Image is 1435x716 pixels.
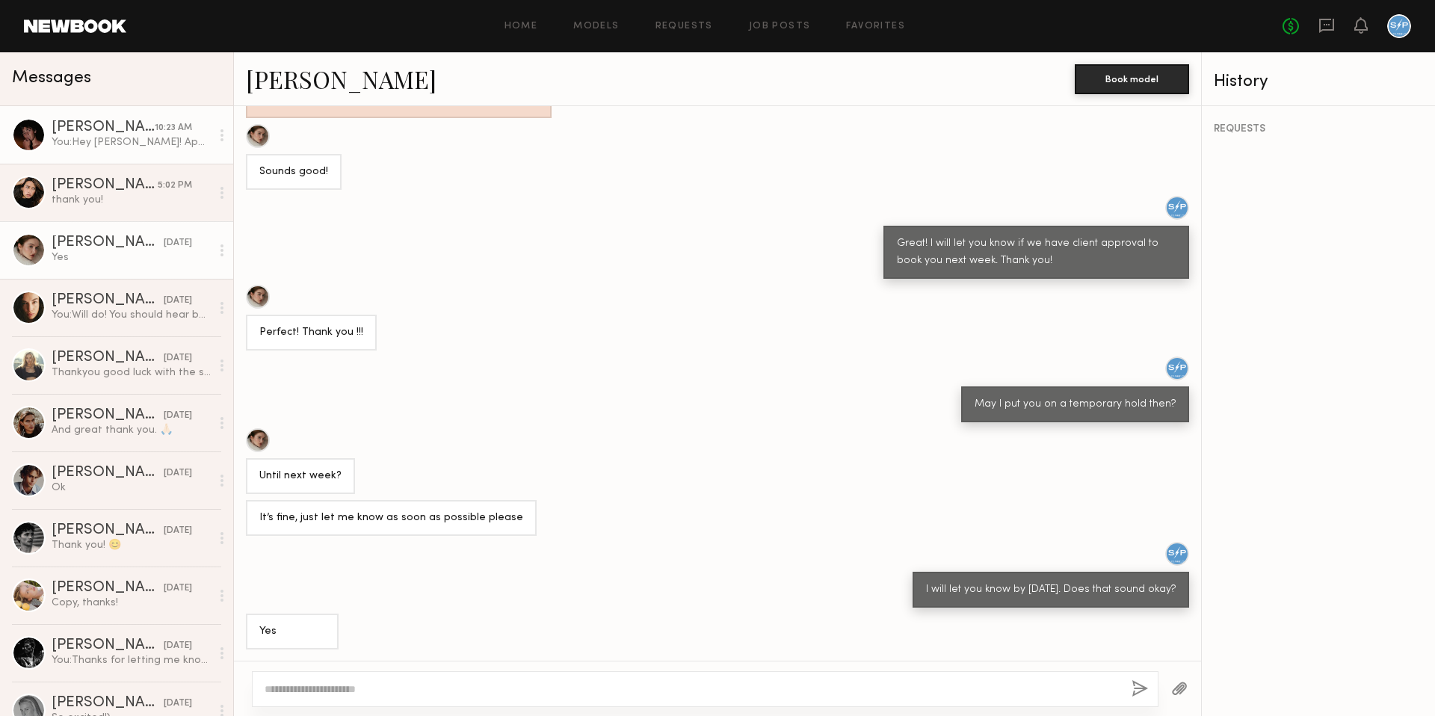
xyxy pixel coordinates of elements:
[52,135,211,149] div: You: Hey [PERSON_NAME]! Apologies, but we have already filled the role.
[164,524,192,538] div: [DATE]
[504,22,538,31] a: Home
[52,538,211,552] div: Thank you! 😊
[164,466,192,481] div: [DATE]
[52,581,164,596] div: [PERSON_NAME]
[52,696,164,711] div: [PERSON_NAME]
[259,623,325,641] div: Yes
[655,22,713,31] a: Requests
[259,468,342,485] div: Until next week?
[52,523,164,538] div: [PERSON_NAME]
[1214,73,1423,90] div: History
[52,365,211,380] div: Thankyou good luck with the shoot the 24th !!
[155,121,192,135] div: 10:23 AM
[52,481,211,495] div: Ok
[897,235,1176,270] div: Great! I will let you know if we have client approval to book you next week. Thank you!
[246,63,436,95] a: [PERSON_NAME]
[12,70,91,87] span: Messages
[164,581,192,596] div: [DATE]
[52,178,158,193] div: [PERSON_NAME]
[259,164,328,181] div: Sounds good!
[1214,124,1423,135] div: REQUESTS
[52,466,164,481] div: [PERSON_NAME]
[164,351,192,365] div: [DATE]
[52,293,164,308] div: [PERSON_NAME]
[52,235,164,250] div: [PERSON_NAME]
[52,120,155,135] div: [PERSON_NAME]
[52,638,164,653] div: [PERSON_NAME]
[259,324,363,342] div: Perfect! Thank you !!!
[259,510,523,527] div: It’s fine, just let me know as soon as possible please
[52,351,164,365] div: [PERSON_NAME]
[975,396,1176,413] div: May I put you on a temporary hold then?
[1075,64,1189,94] button: Book model
[164,294,192,308] div: [DATE]
[52,250,211,265] div: Yes
[164,236,192,250] div: [DATE]
[164,409,192,423] div: [DATE]
[52,423,211,437] div: And great thank you. 🙏🏻
[158,179,192,193] div: 5:02 PM
[52,408,164,423] div: [PERSON_NAME]
[164,639,192,653] div: [DATE]
[1075,72,1189,84] a: Book model
[749,22,811,31] a: Job Posts
[52,308,211,322] div: You: Will do! You should hear back from me by [DATE]
[52,596,211,610] div: Copy, thanks!
[846,22,905,31] a: Favorites
[926,581,1176,599] div: I will let you know by [DATE]. Does that sound okay?
[164,697,192,711] div: [DATE]
[573,22,619,31] a: Models
[52,193,211,207] div: thank you!
[52,653,211,667] div: You: Thanks for letting me know! We are set for the 24th, so that's okay. Appreciate it and good ...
